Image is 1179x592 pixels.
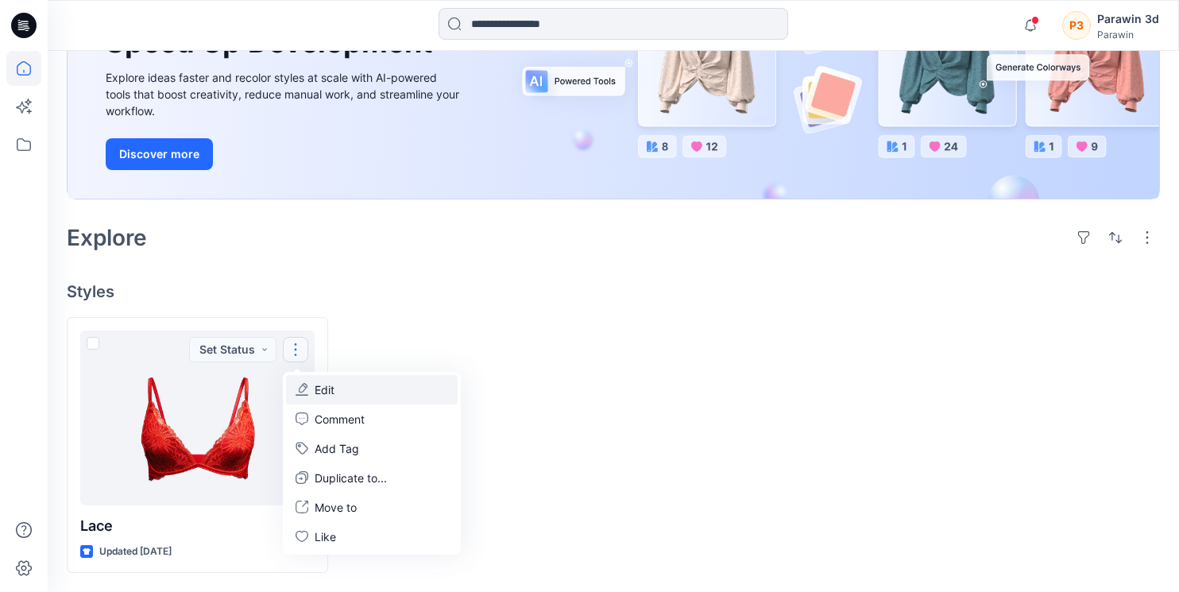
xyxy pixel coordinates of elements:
div: P3 [1062,11,1091,40]
button: Add Tag [286,434,458,463]
button: Discover more [106,138,213,170]
p: Comment [315,411,365,428]
a: Lace [80,331,315,505]
h2: Explore [67,225,147,250]
div: Parawin [1097,29,1159,41]
div: Explore ideas faster and recolor styles at scale with AI-powered tools that boost creativity, red... [106,69,463,119]
p: Updated [DATE] [99,544,172,560]
p: Edit [315,381,334,398]
a: Edit [286,375,458,404]
p: Duplicate to... [315,470,387,486]
p: Lace [80,515,315,537]
p: Move to [315,499,357,516]
a: Discover more [106,138,463,170]
p: Like [315,528,336,545]
h4: Styles [67,282,1160,301]
div: Parawin 3d [1097,10,1159,29]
